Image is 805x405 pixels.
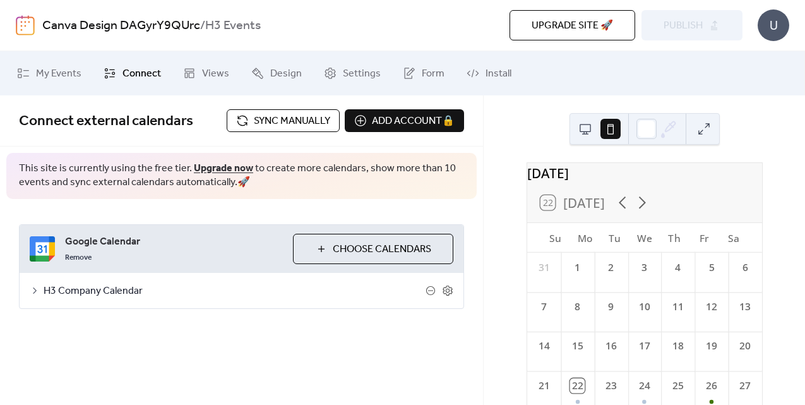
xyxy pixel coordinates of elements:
[19,162,464,190] span: This site is currently using the free tier. to create more calendars, show more than 10 events an...
[527,163,762,183] div: [DATE]
[393,56,454,90] a: Form
[65,234,283,250] span: Google Calendar
[570,223,600,253] div: Mo
[540,223,569,253] div: Su
[202,66,229,82] span: Views
[737,260,752,275] div: 6
[65,253,92,263] span: Remove
[8,56,91,90] a: My Events
[671,378,685,393] div: 25
[604,260,618,275] div: 2
[536,378,551,393] div: 21
[174,56,239,90] a: Views
[293,234,453,264] button: Choose Calendars
[16,15,35,35] img: logo
[671,339,685,354] div: 18
[200,14,205,38] b: /
[704,378,719,393] div: 26
[604,339,618,354] div: 16
[19,107,193,135] span: Connect external calendars
[737,378,752,393] div: 27
[637,299,652,314] div: 10
[637,339,652,354] div: 17
[227,109,340,132] button: Sync manually
[42,14,200,38] a: Canva Design DAGyrY9QUrc
[637,260,652,275] div: 3
[671,299,685,314] div: 11
[333,242,431,257] span: Choose Calendars
[604,299,618,314] div: 9
[44,284,426,299] span: H3 Company Calendar
[629,223,659,253] div: We
[242,56,311,90] a: Design
[536,299,551,314] div: 7
[254,114,330,129] span: Sync manually
[704,299,719,314] div: 12
[510,10,635,40] button: Upgrade site 🚀
[343,66,381,82] span: Settings
[194,159,253,178] a: Upgrade now
[719,223,748,253] div: Sa
[94,56,170,90] a: Connect
[689,223,719,253] div: Fr
[758,9,789,41] div: U
[536,260,551,275] div: 31
[122,66,161,82] span: Connect
[570,299,585,314] div: 8
[270,66,302,82] span: Design
[532,18,613,33] span: Upgrade site 🚀
[659,223,689,253] div: Th
[457,56,521,90] a: Install
[36,66,81,82] span: My Events
[570,339,585,354] div: 15
[486,66,511,82] span: Install
[637,378,652,393] div: 24
[704,260,719,275] div: 5
[737,339,752,354] div: 20
[600,223,629,253] div: Tu
[737,299,752,314] div: 13
[570,260,585,275] div: 1
[570,378,585,393] div: 22
[422,66,444,82] span: Form
[604,378,618,393] div: 23
[671,260,685,275] div: 4
[30,236,55,262] img: google
[704,339,719,354] div: 19
[314,56,390,90] a: Settings
[205,14,261,38] b: H3 Events
[536,339,551,354] div: 14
